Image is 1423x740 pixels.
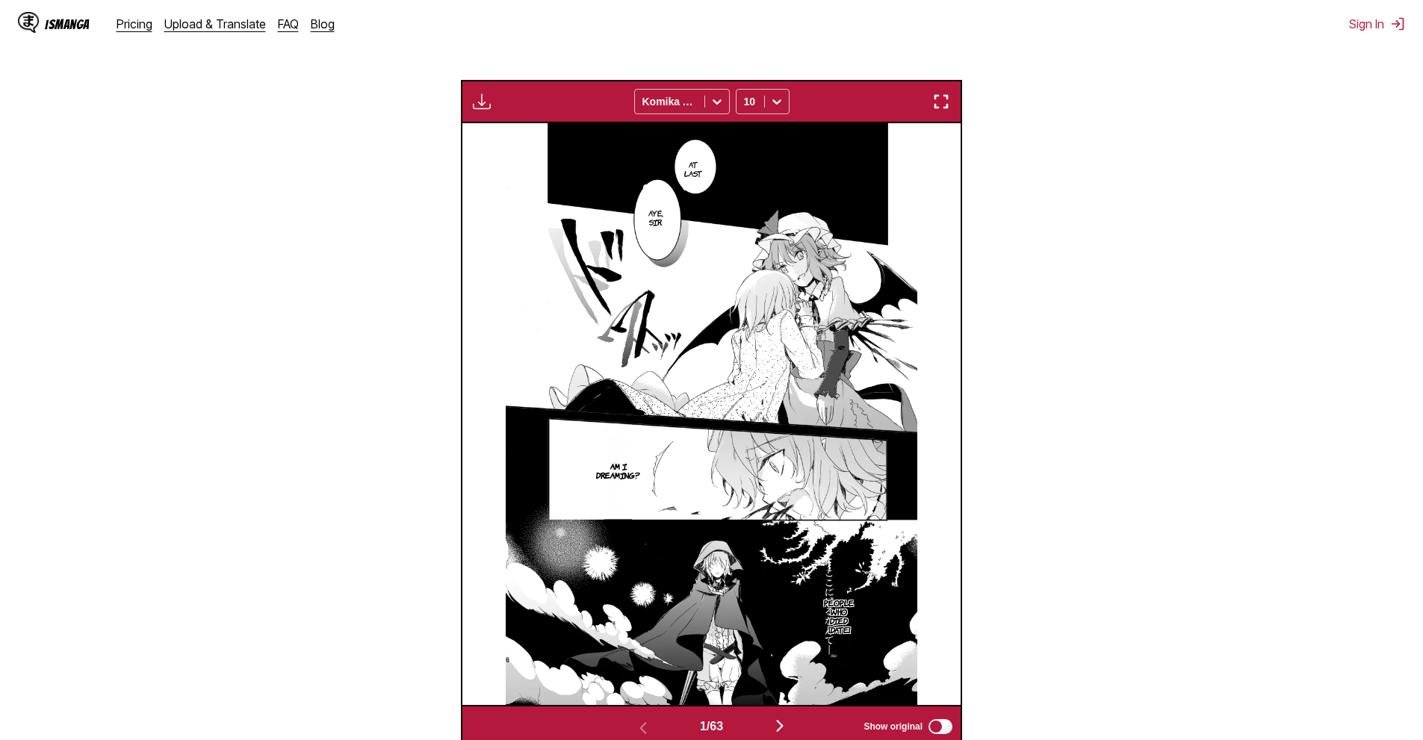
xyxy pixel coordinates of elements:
a: Pricing [117,16,152,31]
p: Aye, sir. [645,205,666,229]
p: People who died [DATE] [821,595,857,637]
span: 1 / 63 [700,720,723,733]
img: Previous page [634,719,652,737]
img: Manga Panel [506,123,917,704]
span: Show original [864,721,923,732]
a: FAQ [278,16,299,31]
a: Blog [311,16,335,31]
img: Next page [771,717,789,735]
p: At last [681,157,705,181]
img: Enter fullscreen [932,93,950,111]
button: Sign In [1349,16,1405,31]
img: IsManga Logo [18,12,39,33]
input: Show original [928,719,952,734]
img: Sign out [1390,16,1405,31]
img: Download translated images [473,93,491,111]
a: IsManga LogoIsManga [18,12,117,36]
div: IsManga [45,17,90,31]
a: Upload & Translate [164,16,266,31]
p: Am I dreaming? [593,458,643,482]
